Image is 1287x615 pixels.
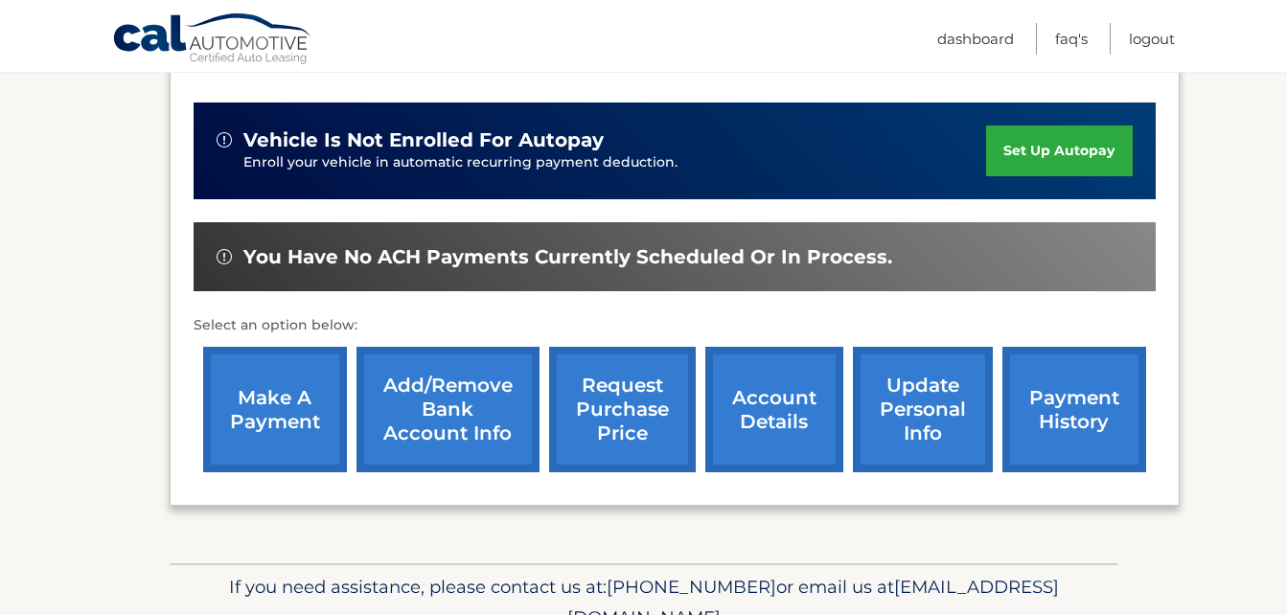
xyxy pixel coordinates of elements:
a: make a payment [203,347,347,472]
p: Enroll your vehicle in automatic recurring payment deduction. [243,152,987,173]
span: [PHONE_NUMBER] [607,576,776,598]
img: alert-white.svg [217,132,232,148]
a: Dashboard [937,23,1014,55]
a: account details [705,347,843,472]
a: update personal info [853,347,993,472]
a: Add/Remove bank account info [356,347,540,472]
p: Select an option below: [194,314,1156,337]
img: alert-white.svg [217,249,232,264]
a: Logout [1129,23,1175,55]
a: request purchase price [549,347,696,472]
a: FAQ's [1055,23,1088,55]
a: Cal Automotive [112,12,313,68]
a: set up autopay [986,125,1132,176]
span: You have no ACH payments currently scheduled or in process. [243,245,892,269]
a: payment history [1002,347,1146,472]
span: vehicle is not enrolled for autopay [243,128,604,152]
